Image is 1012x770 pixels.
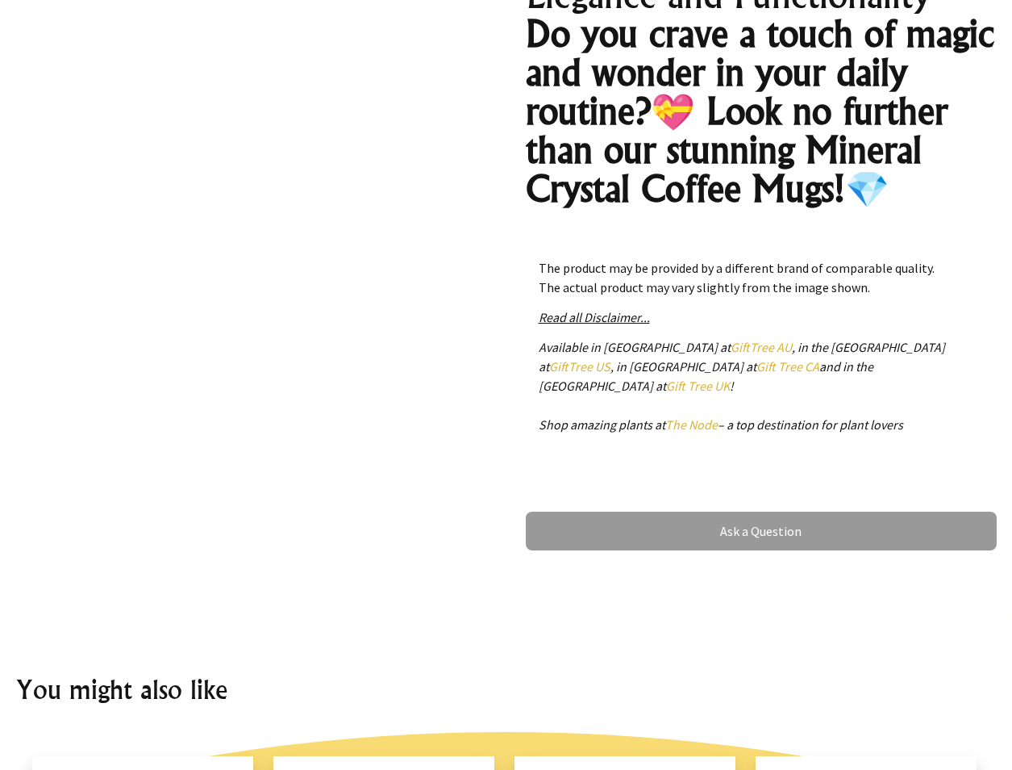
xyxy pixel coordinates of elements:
[539,309,650,325] a: Read all Disclaimer...
[526,512,997,550] a: Ask a Question
[549,358,610,375] a: GiftTree US
[666,378,730,394] a: Gift Tree UK
[731,339,792,355] a: GiftTree AU
[526,11,994,211] strong: Do you crave a touch of magic and wonder in your daily routine?💝 Look no further than our stunnin...
[756,358,819,375] a: Gift Tree CA
[539,258,984,297] p: The product may be provided by a different brand of comparable quality. The actual product may va...
[539,339,945,433] em: Available in [GEOGRAPHIC_DATA] at , in the [GEOGRAPHIC_DATA] at , in [GEOGRAPHIC_DATA] at and in ...
[665,416,718,433] a: The Node
[16,670,997,709] h2: You might also like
